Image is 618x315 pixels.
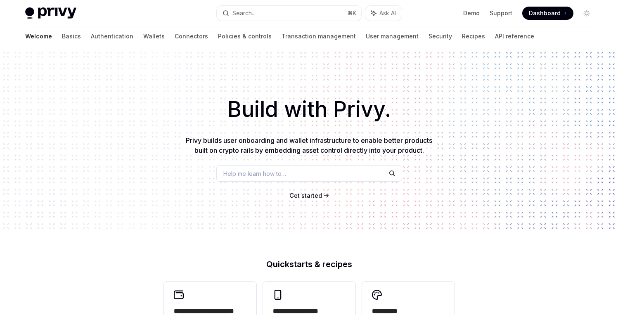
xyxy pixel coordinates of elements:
img: light logo [25,7,76,19]
h1: Build with Privy. [13,93,605,126]
a: Demo [463,9,480,17]
span: Get started [289,192,322,199]
span: Ask AI [379,9,396,17]
span: ⌘ K [348,10,356,17]
a: Support [490,9,512,17]
a: Wallets [143,26,165,46]
a: Security [429,26,452,46]
span: Privy builds user onboarding and wallet infrastructure to enable better products built on crypto ... [186,136,432,154]
a: Connectors [175,26,208,46]
button: Toggle dark mode [580,7,593,20]
div: Search... [232,8,256,18]
span: Dashboard [529,9,561,17]
button: Ask AI [365,6,402,21]
a: API reference [495,26,534,46]
a: Policies & controls [218,26,272,46]
a: Recipes [462,26,485,46]
button: Search...⌘K [217,6,361,21]
a: Dashboard [522,7,573,20]
a: User management [366,26,419,46]
a: Basics [62,26,81,46]
a: Get started [289,192,322,200]
a: Welcome [25,26,52,46]
h2: Quickstarts & recipes [164,260,455,268]
a: Transaction management [282,26,356,46]
a: Authentication [91,26,133,46]
span: Help me learn how to… [223,169,286,178]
